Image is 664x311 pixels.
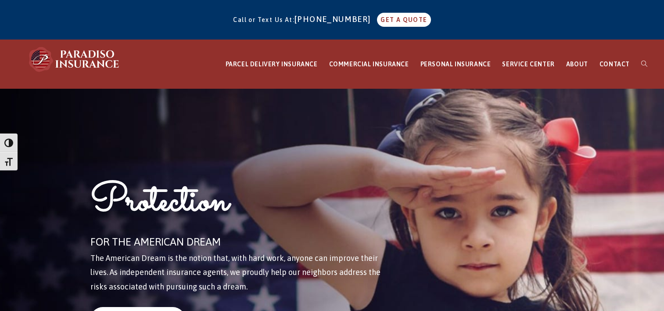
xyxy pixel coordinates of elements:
span: PERSONAL INSURANCE [420,61,491,68]
a: GET A QUOTE [377,13,431,27]
span: The American Dream is the notion that, with hard work, anyone can improve their lives. As indepen... [90,253,380,291]
span: ABOUT [566,61,588,68]
span: CONTACT [599,61,630,68]
span: Call or Text Us At: [233,16,294,23]
img: Paradiso Insurance [26,46,123,72]
span: PARCEL DELIVERY INSURANCE [226,61,318,68]
h1: Protection [90,177,384,232]
a: [PHONE_NUMBER] [294,14,375,24]
span: COMMERCIAL INSURANCE [329,61,409,68]
span: FOR THE AMERICAN DREAM [90,236,221,248]
a: ABOUT [560,40,594,89]
a: CONTACT [594,40,635,89]
a: PARCEL DELIVERY INSURANCE [220,40,323,89]
a: PERSONAL INSURANCE [415,40,497,89]
a: SERVICE CENTER [496,40,560,89]
a: COMMERCIAL INSURANCE [323,40,415,89]
span: SERVICE CENTER [502,61,554,68]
